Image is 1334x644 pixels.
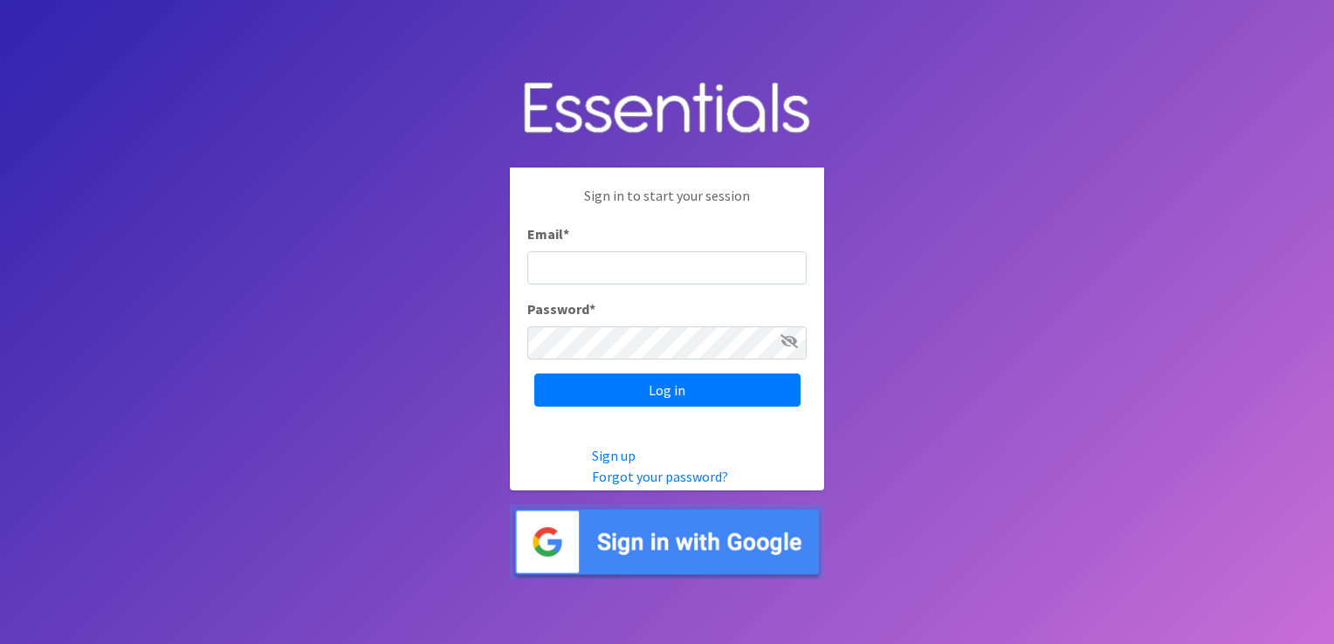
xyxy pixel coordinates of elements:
a: Sign up [592,447,636,464]
img: Human Essentials [510,65,824,154]
abbr: required [563,225,569,243]
img: Sign in with Google [510,504,824,580]
p: Sign in to start your session [527,185,807,223]
label: Password [527,298,595,319]
input: Log in [534,373,801,407]
abbr: required [589,300,595,318]
label: Email [527,223,569,244]
a: Forgot your password? [592,468,728,485]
